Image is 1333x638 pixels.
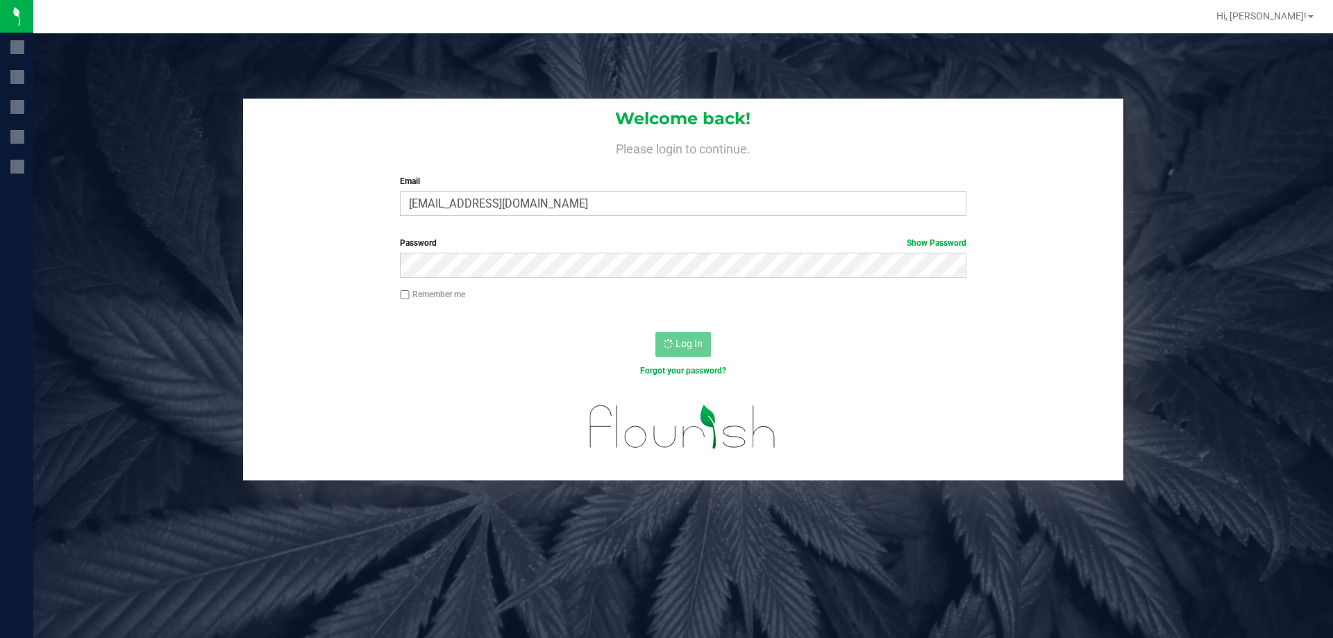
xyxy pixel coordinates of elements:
[655,332,711,357] button: Log In
[400,238,437,248] span: Password
[243,110,1123,128] h1: Welcome back!
[243,139,1123,156] h4: Please login to continue.
[400,290,410,300] input: Remember me
[400,288,465,301] label: Remember me
[676,338,703,349] span: Log In
[1216,10,1307,22] span: Hi, [PERSON_NAME]!
[573,392,793,462] img: flourish_logo.svg
[640,366,726,376] a: Forgot your password?
[400,175,966,187] label: Email
[907,238,966,248] a: Show Password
